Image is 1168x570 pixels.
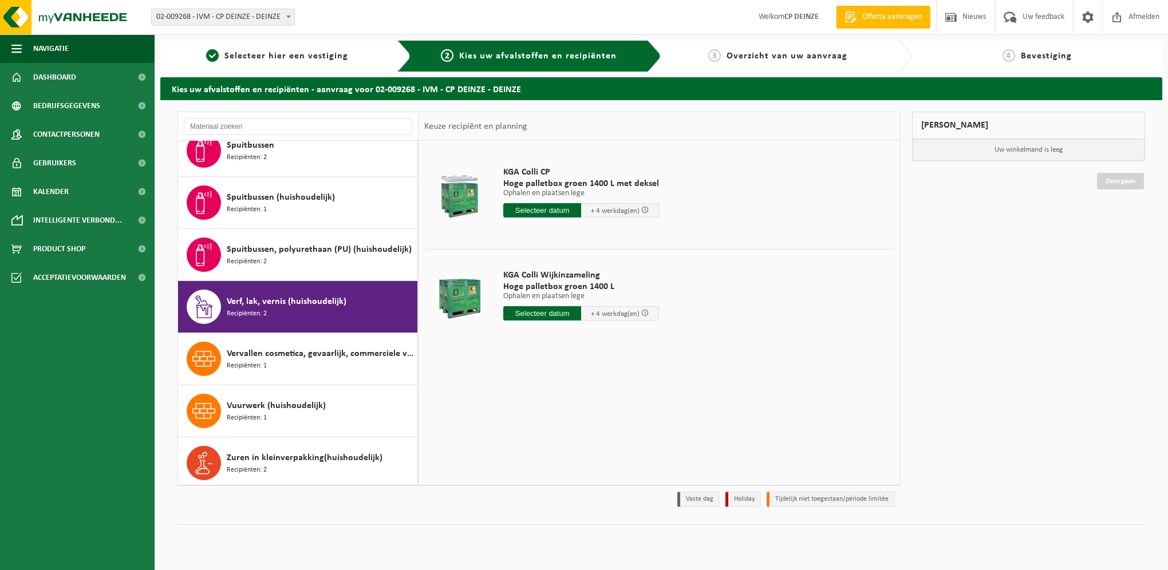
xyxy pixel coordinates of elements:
[503,167,659,178] span: KGA Colli CP
[184,118,412,135] input: Materiaal zoeken
[1003,49,1015,62] span: 4
[912,112,1146,139] div: [PERSON_NAME]
[227,451,382,465] span: Zuren in kleinverpakking(huishoudelijk)
[33,34,69,63] span: Navigatie
[224,52,348,61] span: Selecteer hier een vestiging
[33,92,100,120] span: Bedrijfsgegevens
[227,295,346,308] span: Verf, lak, vernis (huishoudelijk)
[227,256,267,267] span: Recipiënten: 2
[33,177,69,206] span: Kalender
[1097,173,1144,189] a: Doorgaan
[152,9,294,25] span: 02-009268 - IVM - CP DEINZE - DEINZE
[503,189,659,197] p: Ophalen en plaatsen lege
[227,152,267,163] span: Recipiënten: 2
[836,6,930,29] a: Offerte aanvragen
[459,52,617,61] span: Kies uw afvalstoffen en recipiënten
[503,281,659,292] span: Hoge palletbox groen 1400 L
[151,9,295,26] span: 02-009268 - IVM - CP DEINZE - DEINZE
[1021,52,1072,61] span: Bevestiging
[178,177,418,229] button: Spuitbussen (huishoudelijk) Recipiënten: 1
[178,125,418,177] button: Spuitbussen Recipiënten: 2
[227,347,415,361] span: Vervallen cosmetica, gevaarlijk, commerciele verpakking (huishoudelijk)
[33,263,126,292] span: Acceptatievoorwaarden
[33,206,122,235] span: Intelligente verbond...
[708,49,721,62] span: 3
[178,333,418,385] button: Vervallen cosmetica, gevaarlijk, commerciele verpakking (huishoudelijk) Recipiënten: 1
[178,281,418,333] button: Verf, lak, vernis (huishoudelijk) Recipiënten: 2
[725,492,761,507] li: Holiday
[503,203,581,217] input: Selecteer datum
[33,235,85,263] span: Product Shop
[178,229,418,281] button: Spuitbussen, polyurethaan (PU) (huishoudelijk) Recipiënten: 2
[227,308,267,319] span: Recipiënten: 2
[419,112,533,141] div: Keuze recipiënt en planning
[677,492,720,507] li: Vaste dag
[503,178,659,189] span: Hoge palletbox groen 1400 L met deksel
[227,465,267,476] span: Recipiënten: 2
[727,52,847,61] span: Overzicht van uw aanvraag
[227,361,267,371] span: Recipiënten: 1
[503,306,581,320] input: Selecteer datum
[178,385,418,437] button: Vuurwerk (huishoudelijk) Recipiënten: 1
[166,49,388,63] a: 1Selecteer hier een vestiging
[178,437,418,489] button: Zuren in kleinverpakking(huishoudelijk) Recipiënten: 2
[503,270,659,281] span: KGA Colli Wijkinzameling
[33,63,76,92] span: Dashboard
[441,49,453,62] span: 2
[913,139,1145,161] p: Uw winkelmand is leeg
[227,413,267,423] span: Recipiënten: 1
[33,120,100,149] span: Contactpersonen
[767,492,895,507] li: Tijdelijk niet toegestaan/période limitée
[227,243,412,256] span: Spuitbussen, polyurethaan (PU) (huishoudelijk)
[33,149,76,177] span: Gebruikers
[206,49,219,62] span: 1
[784,13,819,21] strong: CP DEINZE
[591,310,640,318] span: + 4 werkdag(en)
[591,207,640,215] span: + 4 werkdag(en)
[160,77,1162,100] h2: Kies uw afvalstoffen en recipiënten - aanvraag voor 02-009268 - IVM - CP DEINZE - DEINZE
[227,204,267,215] span: Recipiënten: 1
[503,292,659,300] p: Ophalen en plaatsen lege
[227,138,274,152] span: Spuitbussen
[227,191,335,204] span: Spuitbussen (huishoudelijk)
[227,399,326,413] span: Vuurwerk (huishoudelijk)
[859,11,925,23] span: Offerte aanvragen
